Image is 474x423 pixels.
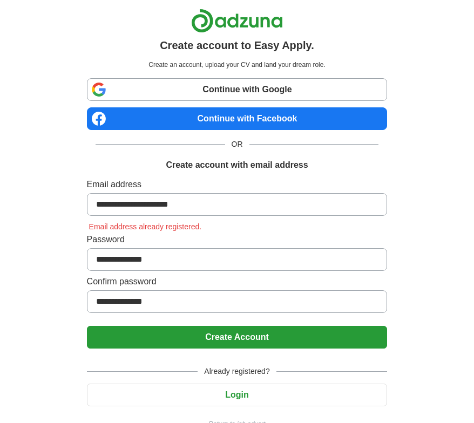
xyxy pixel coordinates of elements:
span: OR [225,139,249,150]
img: Adzuna logo [191,9,283,33]
h1: Create account to Easy Apply. [160,37,314,53]
label: Confirm password [87,275,388,288]
button: Create Account [87,326,388,349]
a: Continue with Google [87,78,388,101]
span: Email address already registered. [87,222,204,231]
button: Login [87,384,388,406]
h1: Create account with email address [166,159,308,172]
label: Email address [87,178,388,191]
p: Create an account, upload your CV and land your dream role. [89,60,385,70]
a: Continue with Facebook [87,107,388,130]
span: Already registered? [198,366,276,377]
a: Login [87,390,388,399]
label: Password [87,233,388,246]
